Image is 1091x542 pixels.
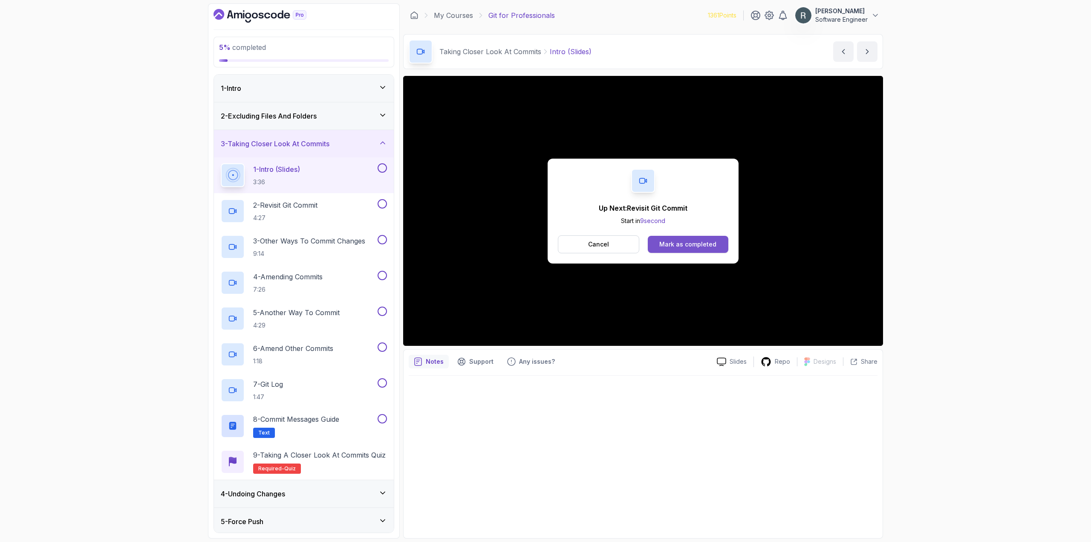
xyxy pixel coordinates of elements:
[253,357,333,365] p: 1:18
[214,9,326,23] a: Dashboard
[284,465,296,472] span: quiz
[253,249,365,258] p: 9:14
[710,357,753,366] a: Slides
[221,111,317,121] h3: 2 - Excluding Files And Folders
[519,357,555,366] p: Any issues?
[258,465,284,472] span: Required-
[452,355,499,368] button: Support button
[640,217,665,224] span: 9 second
[409,355,449,368] button: notes button
[599,203,687,213] p: Up Next: Revisit Git Commit
[588,240,609,249] p: Cancel
[221,163,387,187] button: 1-Intro (Slides)3:36
[258,429,270,436] span: Text
[221,489,285,499] h3: 4 - Undoing Changes
[253,164,300,174] p: 1 - Intro (Slides)
[410,11,419,20] a: Dashboard
[221,307,387,330] button: 5-Another Way To Commit4:29
[221,450,387,474] button: 9-Taking a Closer Look at Commits QuizRequired-quiz
[439,46,541,57] p: Taking Closer Look At Commits
[488,10,555,20] p: Git for Professionals
[599,217,687,225] p: Start in
[659,240,716,249] div: Mark as completed
[253,307,340,318] p: 5 - Another Way To Commit
[815,7,868,15] p: [PERSON_NAME]
[815,15,868,24] p: Software Engineer
[253,414,339,424] p: 8 - Commit Messages Guide
[648,236,728,253] button: Mark as completed
[221,199,387,223] button: 2-Revisit Git Commit4:27
[253,343,333,354] p: 6 - Amend Other Commits
[253,450,386,460] p: 9 - Taking a Closer Look at Commits Quiz
[857,41,877,62] button: next content
[550,46,592,57] p: Intro (Slides)
[754,357,797,367] a: Repo
[861,357,877,366] p: Share
[253,393,283,401] p: 1:47
[708,11,736,20] p: 1361 Points
[253,178,300,186] p: 3:36
[214,508,394,535] button: 5-Force Push
[469,357,494,366] p: Support
[221,139,329,149] h3: 3 - Taking Closer Look At Commits
[221,235,387,259] button: 3-Other Ways To Commit Changes9:14
[795,7,880,24] button: user profile image[PERSON_NAME]Software Engineer
[221,378,387,402] button: 7-git log1:47
[221,271,387,295] button: 4-Amending Commits7:26
[253,214,317,222] p: 4:27
[403,76,883,346] iframe: 1 - Intro (Slides)
[253,285,323,294] p: 7:26
[219,43,266,52] span: completed
[434,10,473,20] a: My Courses
[214,130,394,157] button: 3-Taking Closer Look At Commits
[221,414,387,438] button: 8-Commit Messages GuideText
[219,43,231,52] span: 5 %
[775,357,790,366] p: Repo
[730,357,747,366] p: Slides
[558,235,639,253] button: Cancel
[843,357,877,366] button: Share
[214,75,394,102] button: 1-Intro
[253,272,323,282] p: 4 - Amending Commits
[253,236,365,246] p: 3 - Other Ways To Commit Changes
[795,7,811,23] img: user profile image
[221,516,263,527] h3: 5 - Force Push
[221,83,241,93] h3: 1 - Intro
[214,480,394,507] button: 4-Undoing Changes
[214,102,394,130] button: 2-Excluding Files And Folders
[814,357,836,366] p: Designs
[833,41,854,62] button: previous content
[253,379,283,389] p: 7 - git log
[253,321,340,330] p: 4:29
[502,355,560,368] button: Feedback button
[253,200,317,210] p: 2 - Revisit Git Commit
[221,342,387,366] button: 6-Amend Other Commits1:18
[426,357,444,366] p: Notes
